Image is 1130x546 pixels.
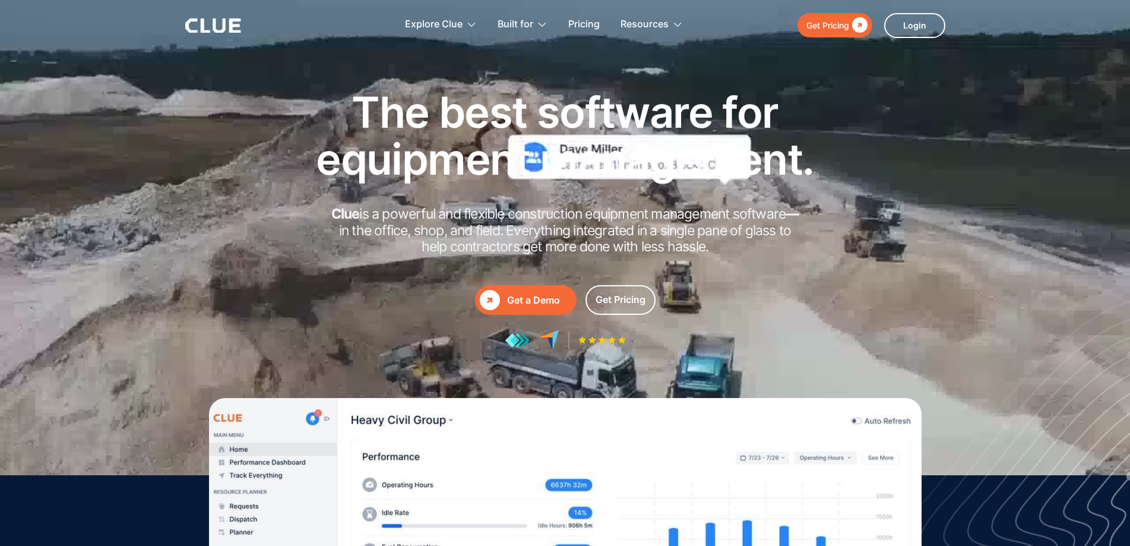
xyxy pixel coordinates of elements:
div: Built for [498,6,547,43]
div: Resources [621,6,669,43]
div: Get Pricing [806,18,849,33]
div:  [849,18,868,33]
img: reviews at getapp [505,333,530,348]
h2: is a powerful and flexible construction equipment management software in the office, shop, and fi... [328,206,803,255]
iframe: Chat Widget [1071,489,1130,546]
a: Pricing [568,6,600,43]
div: Built for [498,6,533,43]
img: Five-star rating icon [578,336,626,344]
img: reviews at capterra [539,330,559,351]
a: Get Pricing [585,285,656,315]
div: Get Pricing [596,292,645,307]
div: Explore Clue [405,6,477,43]
h1: The best software for equipment management. [298,89,833,182]
strong: — [786,206,799,222]
a: Get a Demo [475,285,577,315]
strong: Clue [331,206,360,222]
div:  [480,290,500,310]
div: Explore Clue [405,6,463,43]
div: Get a Demo [507,293,572,308]
a: Login [884,13,945,38]
a: Get Pricing [797,13,872,37]
div: Resources [621,6,683,43]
